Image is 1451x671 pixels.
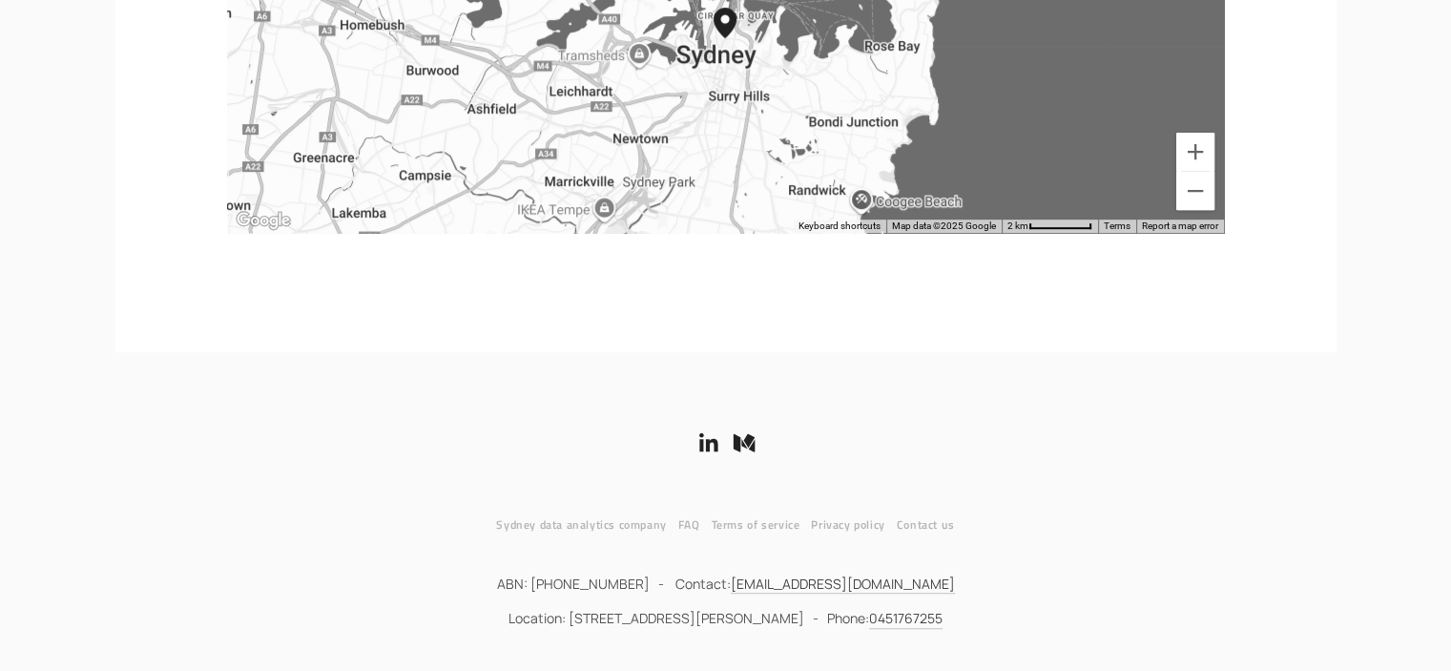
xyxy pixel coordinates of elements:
[811,514,896,535] a: Privacy policy
[125,608,1327,629] p: Location: [STREET_ADDRESS][PERSON_NAME] - Phone:
[1176,172,1214,210] button: Zoom out
[897,514,966,535] a: Contact us
[496,514,677,535] a: Sydney data analytics company
[1007,220,1028,231] span: 2 km
[892,220,996,231] span: Map data ©2025 Google
[733,431,756,454] a: Medium
[1104,220,1130,231] a: Terms
[712,514,812,535] a: Terms of service
[1142,220,1218,231] a: Report a map error
[396,79,456,96] span: Last name
[125,574,1327,595] p: ABN: [PHONE_NUMBER] - Contact:
[1176,133,1214,171] button: Zoom in
[678,514,712,535] a: FAQ
[714,8,759,69] div: White Box Analytics 5 Martin Place Sydney, NSW, 2000, Australia
[396,1,434,18] span: Phone
[1002,220,1098,233] button: Map Scale: 2 km per 63 pixels
[869,609,943,629] a: 0451767255
[232,208,295,233] a: Open this area in Google Maps (opens a new window)
[731,575,955,595] a: [EMAIL_ADDRESS][DOMAIN_NAME]
[696,431,719,454] a: LinkedIn
[232,208,295,233] img: Google
[798,220,881,233] button: Keyboard shortcuts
